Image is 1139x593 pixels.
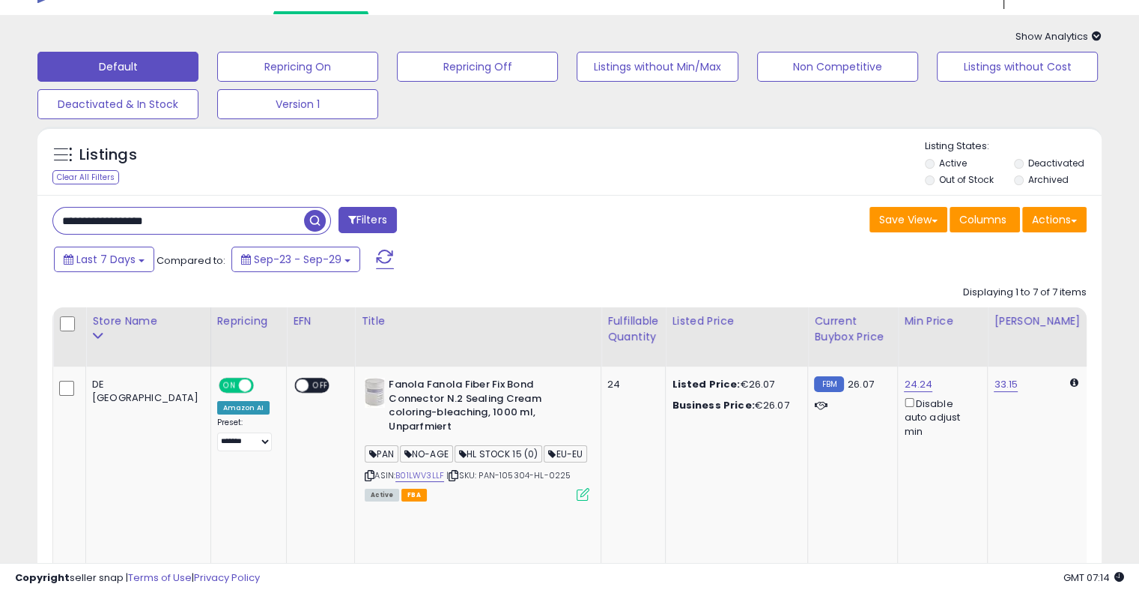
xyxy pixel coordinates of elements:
[92,313,204,329] div: Store Name
[37,52,198,82] button: Default
[607,378,654,391] div: 24
[994,377,1018,392] a: 33.15
[361,313,595,329] div: Title
[365,445,398,463] span: PAN
[52,170,119,184] div: Clear All Filters
[925,139,1102,154] p: Listing States:
[254,252,341,267] span: Sep-23 - Sep-29
[15,571,70,585] strong: Copyright
[194,571,260,585] a: Privacy Policy
[904,377,932,392] a: 24.24
[389,378,571,437] b: Fanola Fanola Fiber Fix Bond Connector N.2 Sealing Cream coloring-bleaching, 1000 ml, Unparfmiert
[544,445,587,463] span: EU-EU
[54,247,154,272] button: Last 7 Days
[814,313,891,345] div: Current Buybox Price
[672,378,796,391] div: €26.07
[309,379,332,392] span: OFF
[217,401,270,415] div: Amazon AI
[92,378,199,405] div: DE [GEOGRAPHIC_DATA]
[1015,29,1102,43] span: Show Analytics
[814,376,843,392] small: FBM
[963,286,1087,300] div: Displaying 1 to 7 of 7 items
[848,377,874,391] span: 26.07
[231,247,360,272] button: Sep-23 - Sep-29
[577,52,738,82] button: Listings without Min/Max
[959,212,1006,227] span: Columns
[950,207,1020,232] button: Columns
[757,52,918,82] button: Non Competitive
[672,398,754,412] b: Business Price:
[15,571,260,586] div: seller snap | |
[672,399,796,412] div: €26.07
[217,89,378,119] button: Version 1
[1027,173,1068,186] label: Archived
[401,489,427,502] span: FBA
[939,157,967,169] label: Active
[939,173,994,186] label: Out of Stock
[217,418,276,451] div: Preset:
[446,469,571,481] span: | SKU: PAN-105304-HL-0225
[128,571,192,585] a: Terms of Use
[937,52,1098,82] button: Listings without Cost
[395,469,444,482] a: B01LWV3LLF
[220,379,239,392] span: ON
[904,313,981,329] div: Min Price
[1063,571,1124,585] span: 2025-10-8 07:14 GMT
[994,313,1083,329] div: [PERSON_NAME]
[397,52,558,82] button: Repricing Off
[904,395,976,439] div: Disable auto adjust min
[251,379,275,392] span: OFF
[1022,207,1087,232] button: Actions
[365,378,385,408] img: 31TkQaxvqcL._SL40_.jpg
[157,253,225,268] span: Compared to:
[338,207,397,233] button: Filters
[365,378,589,499] div: ASIN:
[672,313,801,329] div: Listed Price
[365,489,399,502] span: All listings currently available for purchase on Amazon
[400,445,453,463] span: NO-AGE
[672,377,740,391] b: Listed Price:
[217,313,281,329] div: Repricing
[37,89,198,119] button: Deactivated & In Stock
[79,145,137,166] h5: Listings
[217,52,378,82] button: Repricing On
[1027,157,1084,169] label: Deactivated
[607,313,659,345] div: Fulfillable Quantity
[76,252,136,267] span: Last 7 Days
[293,313,348,329] div: EFN
[869,207,947,232] button: Save View
[455,445,542,463] span: HL STOCK 15 (0)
